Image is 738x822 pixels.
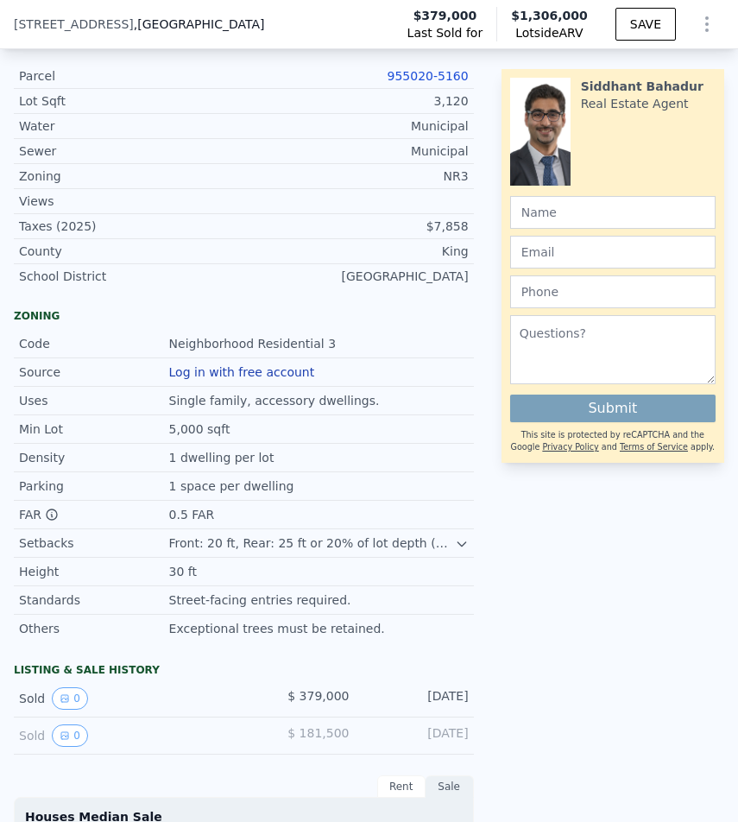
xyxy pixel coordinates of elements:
div: 30 ft [169,563,200,580]
a: 955020-5160 [388,69,469,83]
div: Sewer [19,142,243,160]
input: Email [510,236,716,269]
div: Rent [377,775,426,798]
div: Exceptional trees must be retained. [169,620,388,637]
div: Code [19,335,169,352]
div: Single family, accessory dwellings. [169,392,383,409]
div: [GEOGRAPHIC_DATA] [243,268,468,285]
button: View historical data [52,724,88,747]
div: $7,858 [243,218,468,235]
div: Siddhant Bahadur [581,78,703,95]
div: [DATE] [363,687,468,710]
div: 1 space per dwelling [169,477,298,495]
div: Taxes (2025) [19,218,243,235]
a: Privacy Policy [542,442,598,452]
button: Log in with free account [169,365,315,379]
span: $ 379,000 [287,689,349,703]
div: Water [19,117,243,135]
div: 5,000 sqft [169,420,234,438]
div: Municipal [243,117,468,135]
div: LISTING & SALE HISTORY [14,663,474,680]
span: , [GEOGRAPHIC_DATA] [134,16,265,33]
span: $1,306,000 [511,9,588,22]
div: Neighborhood Residential 3 [169,335,340,352]
div: Street-facing entries required. [169,591,355,609]
div: Height [19,563,169,580]
div: NR3 [243,168,468,185]
div: Density [19,449,169,466]
div: 1 dwelling per lot [169,449,278,466]
div: Views [19,193,243,210]
div: School District [19,268,243,285]
div: Parcel [19,67,243,85]
div: Uses [19,392,169,409]
div: Real Estate Agent [581,95,689,112]
span: [STREET_ADDRESS] [14,16,134,33]
span: Last Sold for [407,24,483,41]
input: Phone [510,275,716,308]
div: Sold [19,724,230,747]
div: Setbacks [19,534,169,552]
button: SAVE [615,8,676,41]
div: 0.5 FAR [169,506,218,523]
div: Others [19,620,169,637]
div: Sold [19,687,230,710]
div: Min Lot [19,420,169,438]
div: County [19,243,243,260]
div: Municipal [243,142,468,160]
span: $ 181,500 [287,726,349,740]
div: Parking [19,477,169,495]
div: Zoning [14,309,474,323]
span: Lotside ARV [511,24,588,41]
button: View historical data [52,687,88,710]
a: Terms of Service [620,442,688,452]
div: Sale [426,775,474,798]
button: Submit [510,395,716,422]
div: Standards [19,591,169,609]
input: Name [510,196,716,229]
div: This site is protected by reCAPTCHA and the Google and apply. [510,429,716,454]
span: $379,000 [413,7,477,24]
div: FAR [19,506,169,523]
div: Lot Sqft [19,92,243,110]
div: Source [19,364,169,381]
div: Zoning [19,168,243,185]
div: [DATE] [363,724,468,747]
div: 3,120 [243,92,468,110]
div: King [243,243,468,260]
div: Front: 20 ft, Rear: 25 ft or 20% of lot depth (min. 10 ft), Side: 5 ft [169,534,455,552]
button: Show Options [690,7,724,41]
